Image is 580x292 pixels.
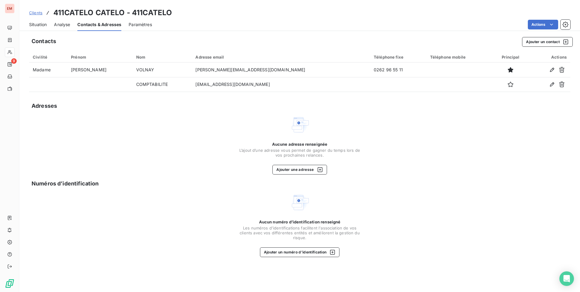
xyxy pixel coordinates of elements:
[53,7,172,18] h3: 411CATELO CATELO - 411CATELO
[71,55,129,59] div: Prénom
[129,22,152,28] span: Paramètres
[133,63,192,77] td: VOLNAY
[374,55,423,59] div: Téléphone fixe
[260,247,340,257] button: Ajouter un numéro d’identification
[528,20,558,29] button: Actions
[5,59,14,69] a: 9
[559,271,574,286] div: Open Intercom Messenger
[533,55,567,59] div: Actions
[370,63,427,77] td: 0262 96 55 11
[290,115,309,134] img: Empty state
[192,63,370,77] td: [PERSON_NAME][EMAIL_ADDRESS][DOMAIN_NAME]
[54,22,70,28] span: Analyse
[192,77,370,92] td: [EMAIL_ADDRESS][DOMAIN_NAME]
[5,279,15,288] img: Logo LeanPay
[29,63,67,77] td: Madame
[5,4,15,13] div: EM
[133,77,192,92] td: COMPTABILITE
[239,226,360,240] span: Les numéros d'identifications facilitent l'association de vos clients avec vos différentes entité...
[29,22,47,28] span: Situation
[32,37,56,46] h5: Contacts
[136,55,188,59] div: Nom
[290,193,309,212] img: Empty state
[32,102,57,110] h5: Adresses
[29,10,42,16] a: Clients
[195,55,366,59] div: Adresse email
[259,219,341,224] span: Aucun numéro d’identification renseigné
[33,55,64,59] div: Civilité
[495,55,526,59] div: Principal
[29,10,42,15] span: Clients
[272,142,328,147] span: Aucune adresse renseignée
[522,37,573,47] button: Ajouter un contact
[11,58,17,64] span: 9
[77,22,121,28] span: Contacts & Adresses
[239,148,360,158] span: L’ajout d’une adresse vous permet de gagner du temps lors de vos prochaines relances.
[430,55,488,59] div: Téléphone mobile
[32,179,99,188] h5: Numéros d’identification
[67,63,132,77] td: [PERSON_NAME]
[272,165,327,175] button: Ajouter une adresse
